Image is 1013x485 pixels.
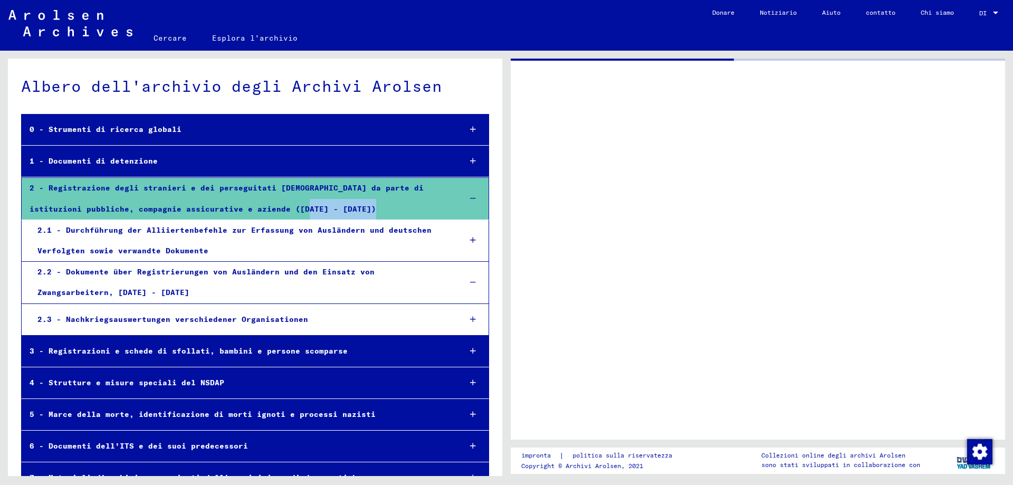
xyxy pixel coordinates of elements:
[141,25,199,51] a: Cercare
[712,8,734,16] font: Donare
[21,76,442,96] font: Albero dell'archivio degli Archivi Arolsen
[761,461,920,469] font: sono stati sviluppati in collaborazione con
[761,451,905,459] font: Collezioni online degli archivi Arolsen
[199,25,310,51] a: Esplora l'archivio
[8,10,132,36] img: Arolsen_neg.svg
[559,451,564,460] font: |
[760,8,797,16] font: Notiziario
[572,451,672,459] font: politica sulla riservatezza
[866,8,895,16] font: contatto
[30,262,453,303] div: 2.2 - Dokumente über Registrierungen von Ausländern und den Einsatz von Zwangsarbeitern, [DATE] -...
[154,33,187,43] font: Cercare
[30,410,376,419] font: 5 - Marce della morte, identificazione di morti ignoti e processi nazisti
[521,462,643,470] font: Copyright © Archivi Arolsen, 2021
[30,220,453,261] div: 2.1 - Durchführung der Alliiertenbefehle zur Erfassung von Ausländern und deutschen Verfolgten so...
[564,450,685,461] a: politica sulla riservatezza
[30,378,224,387] font: 4 - Strutture e misure speciali del NSDAP
[30,183,424,213] font: 2 - Registrazione degli stranieri e dei perseguitati [DEMOGRAPHIC_DATA] da parte di istituzioni p...
[954,447,994,473] img: yv_logo.png
[30,125,181,134] font: 0 - Strumenti di ricerca globali
[521,451,551,459] font: impronta
[967,439,992,464] img: Modifica consenso
[212,33,298,43] font: Esplora l'archivio
[521,450,559,461] a: impronta
[979,9,987,17] font: DI
[921,8,954,16] font: Chi siamo
[822,8,840,16] font: Aiuto
[30,309,453,330] div: 2.3 - Nachkriegsauswertungen verschiedener Organisationen
[30,441,248,451] font: 6 - Documenti dell'ITS e dei suoi predecessori
[30,156,158,166] font: 1 - Documenti di detenzione
[30,473,367,482] font: 7 - Materiali d'archivio provenienti dall'acquisizione di documenti<br>
[30,346,348,356] font: 3 - Registrazioni e schede di sfollati, bambini e persone scomparse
